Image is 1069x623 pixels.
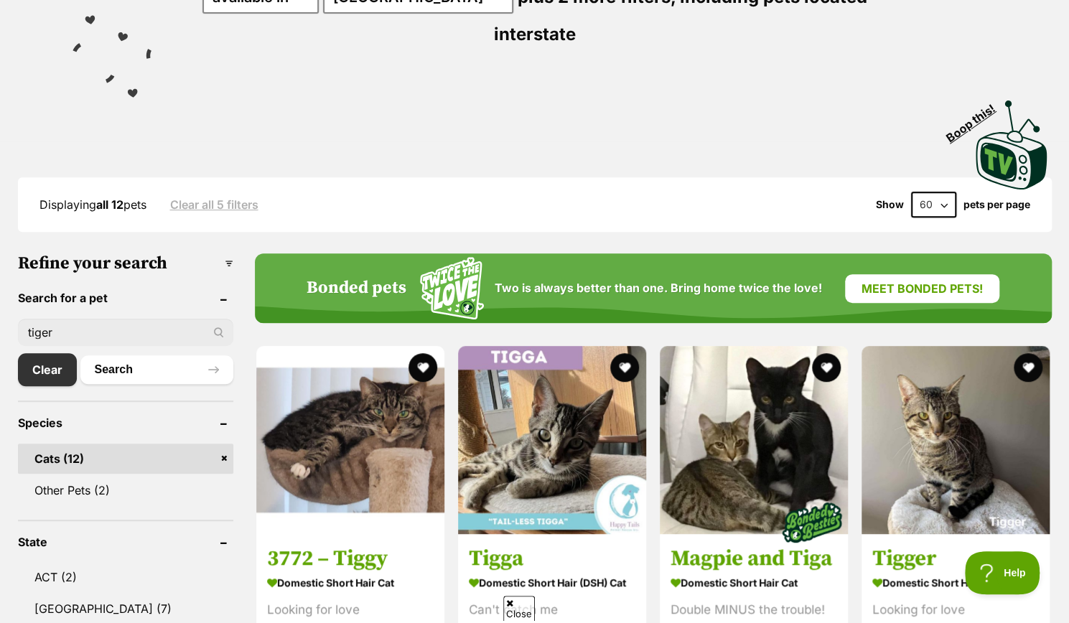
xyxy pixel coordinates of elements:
span: Show [876,199,904,210]
div: Looking for love [267,600,434,619]
img: Magpie and Tiga - Domestic Short Hair Cat [660,346,848,534]
header: State [18,535,233,548]
img: Tigger - Domestic Short Hair (DSH) Cat [862,346,1050,534]
img: bonded besties [776,487,848,558]
strong: all 12 [96,197,123,212]
header: Species [18,416,233,429]
h3: 3772 – Tiggy [267,545,434,572]
a: Boop this! [976,88,1047,192]
a: ACT (2) [18,562,233,592]
div: Looking for love [872,600,1039,619]
button: favourite [1014,353,1043,382]
input: Toby [18,319,233,346]
img: Squiggle [420,257,484,319]
button: favourite [610,353,639,382]
label: pets per page [963,199,1030,210]
h3: Tigger [872,545,1039,572]
div: Can't catch me [469,600,635,619]
img: PetRescue TV logo [976,100,1047,189]
h3: Refine your search [18,253,233,273]
a: Other Pets (2) [18,475,233,505]
strong: Domestic Short Hair Cat [267,572,434,593]
button: favourite [812,353,841,382]
button: favourite [409,353,437,382]
span: Close [503,596,535,621]
h4: Bonded pets [307,278,406,299]
h3: Magpie and Tiga [671,545,837,572]
iframe: Help Scout Beacon - Open [965,551,1040,594]
span: Displaying pets [39,197,146,212]
strong: Domestic Short Hair (DSH) Cat [469,572,635,593]
a: Clear [18,353,77,386]
img: 3772 – Tiggy - Domestic Short Hair Cat [256,346,444,534]
strong: Domestic Short Hair (DSH) Cat [872,572,1039,593]
a: Clear all 5 filters [170,198,258,211]
div: Double MINUS the trouble! [671,600,837,619]
img: Tigga - Domestic Short Hair (DSH) Cat [458,346,646,534]
a: Meet bonded pets! [845,274,999,303]
button: Search [80,355,233,384]
a: Cats (12) [18,444,233,474]
header: Search for a pet [18,291,233,304]
span: Two is always better than one. Bring home twice the love! [495,281,822,295]
span: Boop this! [943,93,1009,144]
strong: Domestic Short Hair Cat [671,572,837,593]
h3: Tigga [469,545,635,572]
